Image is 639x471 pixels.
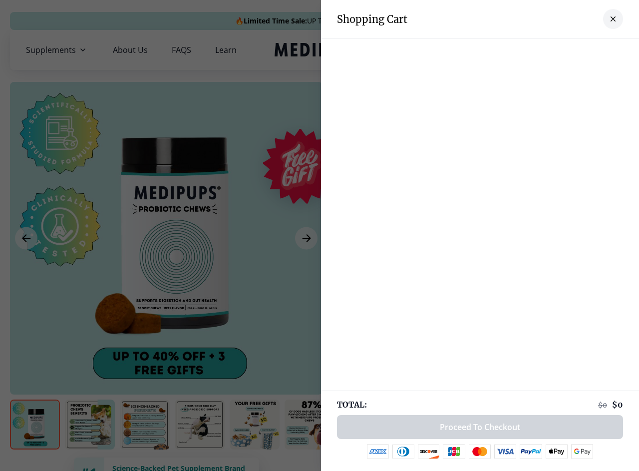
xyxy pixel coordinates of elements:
img: google [571,444,594,459]
span: $ 0 [612,400,623,410]
img: visa [494,444,516,459]
img: mastercard [469,444,491,459]
img: diners-club [392,444,414,459]
span: TOTAL: [337,399,367,410]
img: amex [367,444,389,459]
h3: Shopping Cart [337,13,407,25]
span: $ 0 [598,401,607,410]
img: discover [418,444,440,459]
img: paypal [520,444,542,459]
img: apple [546,444,568,459]
button: close-cart [603,9,623,29]
img: jcb [443,444,465,459]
